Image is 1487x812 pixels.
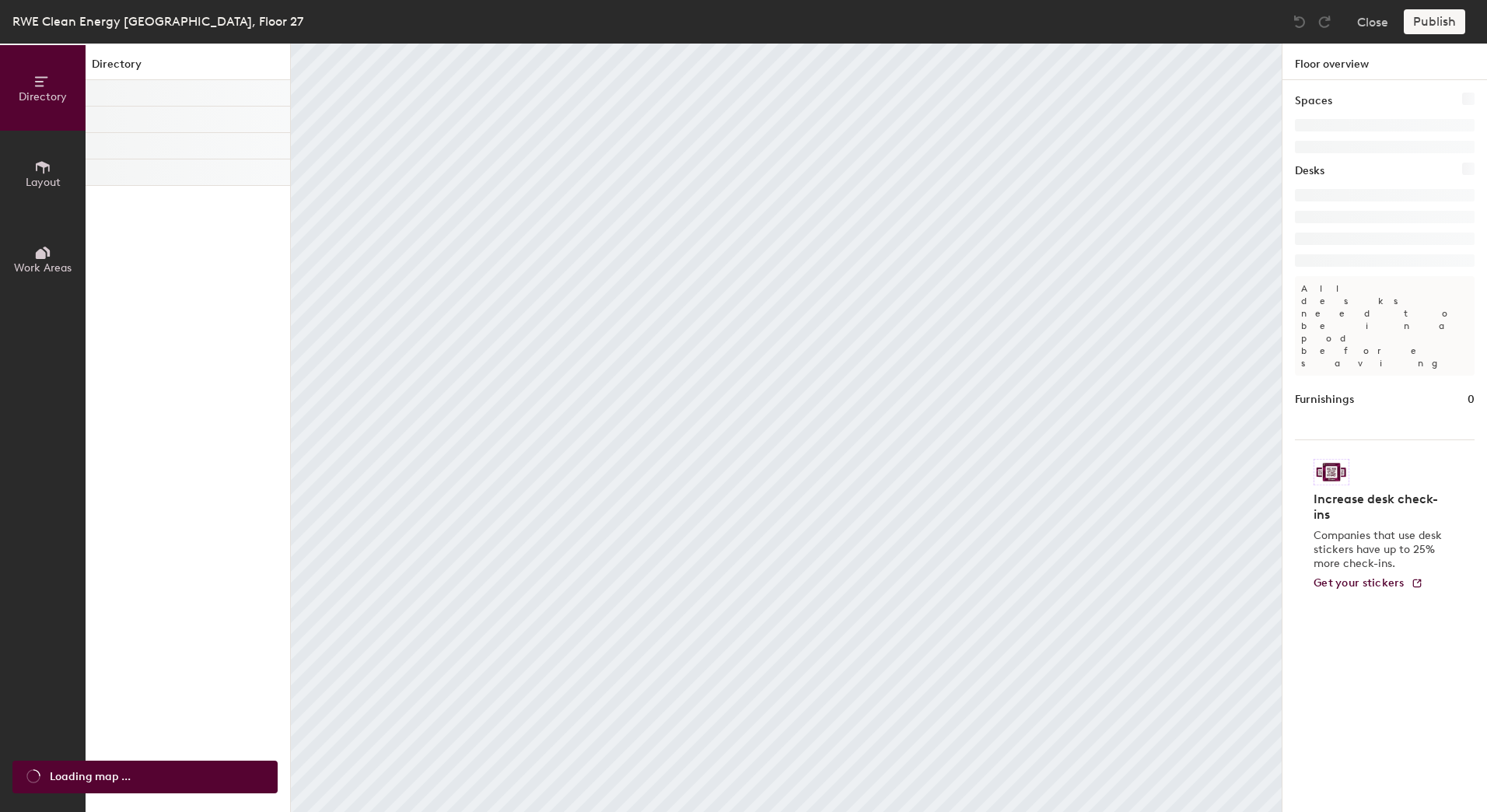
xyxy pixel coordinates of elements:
h1: Directory [86,56,290,80]
img: Undo [1292,14,1307,30]
h1: Desks [1295,163,1324,180]
span: Directory [19,90,67,103]
button: Close [1357,9,1388,34]
img: Redo [1317,14,1332,30]
h1: Floor overview [1282,44,1487,80]
span: Work Areas [14,261,72,275]
p: Companies that use desk stickers have up to 25% more check-ins. [1314,529,1447,571]
img: Sticker logo [1314,459,1349,485]
div: RWE Clean Energy [GEOGRAPHIC_DATA], Floor 27 [12,12,303,31]
h4: Increase desk check-ins [1314,492,1447,523]
h1: Furnishings [1295,391,1354,408]
span: Layout [26,176,61,189]
p: All desks need to be in a pod before saving [1295,276,1475,376]
span: Loading map ... [50,768,131,786]
span: Get your stickers [1314,576,1405,590]
h1: Spaces [1295,93,1332,110]
a: Get your stickers [1314,577,1423,590]
h1: 0 [1468,391,1475,408]
canvas: Map [291,44,1282,812]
